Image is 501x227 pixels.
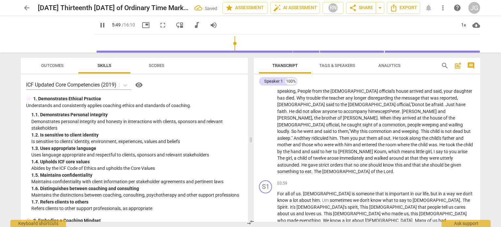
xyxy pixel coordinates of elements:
[277,115,312,121] span: [PERSON_NAME]
[422,162,430,168] span: she
[430,95,440,101] span: was
[454,62,462,70] span: post_add
[272,63,298,68] span: Transcript
[277,95,286,101] span: has
[367,136,378,141] span: them
[374,155,389,161] span: walked
[225,4,233,12] span: star
[31,138,243,145] p: Is sensitive to clients' identity, environment, experiences, values and beliefs
[222,2,268,14] button: Assessment
[445,129,453,134] span: not
[285,78,296,85] div: 100%
[283,149,291,154] span: the
[393,129,402,134] span: and
[323,2,343,14] button: RN
[294,95,296,101] span: .
[376,4,384,12] span: arrow_drop_down
[446,142,456,147] span: took
[387,2,420,14] button: Export
[329,136,337,141] span: him
[354,95,368,101] span: longer
[296,95,306,101] span: Why
[303,191,352,196] span: [DEMOGRAPHIC_DATA]
[343,109,368,114] span: accompany
[450,162,461,168] span: given
[97,19,108,31] button: Play
[333,149,338,154] span: to
[339,136,350,141] span: Then
[135,81,143,89] span: visibility
[33,95,101,102] p: 1. Demonstrates Ethical Practice
[365,155,374,161] span: and
[438,109,446,114] span: and
[122,22,135,27] span: / 16:10
[99,21,106,29] span: pause
[456,136,463,141] span: and
[31,145,243,152] div: 1. 3. Uses appropriate language
[277,109,287,114] span: faith
[430,129,441,134] span: child
[277,102,326,107] span: [DEMOGRAPHIC_DATA]
[439,4,447,12] span: more_vert
[326,102,335,107] span: said
[437,142,439,147] span: .
[392,109,400,114] span: eter
[415,102,417,107] span: o
[424,89,433,94] span: and
[225,4,265,12] span: Assessment
[442,220,491,227] div: Ask support
[277,169,300,174] span: something
[380,115,392,121] span: When
[379,122,382,127] span: a
[38,4,189,12] h2: [DATE] Thirteenth [DATE] of Ordinary Time Mark 5:21-43 [DATE]
[303,129,314,134] span: went
[10,220,66,227] div: Keyboard shortcuts
[439,142,446,147] span: He
[294,155,297,161] span: a
[311,109,322,114] span: allow
[31,132,243,138] div: 1. 2. Is sensitive to client identity
[286,155,292,161] span: girl
[291,129,297,134] span: So
[451,2,463,14] a: Help
[314,142,324,147] span: who
[296,89,297,94] span: ,
[344,162,354,168] span: that
[389,155,405,161] span: around
[368,162,383,168] span: should
[289,129,291,134] span: .
[446,102,456,107] span: Just
[338,115,343,121] span: of
[210,21,218,29] span: volume_up
[314,169,322,174] span: The
[338,109,343,114] span: to
[368,109,389,114] span: him except
[293,142,302,147] span: and
[273,4,281,12] span: auto_fix_high
[149,63,164,68] span: Scores
[26,81,116,89] p: ICF Updated Core Competencies (2019)
[347,122,362,127] span: caught
[277,162,299,168] span: astounded
[429,155,440,161] span: were
[112,22,121,27] span: 5:49
[442,89,444,94] span: ,
[31,185,243,192] div: 1. 6. Distinguishes between coaching and consulting
[306,95,322,101] span: trouble
[448,115,455,121] span: the
[376,169,384,174] span: the
[453,60,463,71] button: Add summary
[378,115,380,121] span: .
[417,115,422,121] span: at
[297,155,308,161] span: child
[259,180,272,193] div: Change speaker
[319,162,330,168] span: strict
[411,102,415,107] span: "D
[374,149,386,154] span: Koum
[277,136,294,141] span: asleep."
[134,80,144,90] button: Help
[453,4,461,12] span: help
[360,162,368,168] span: one
[449,149,458,154] span: you
[320,149,326,154] span: to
